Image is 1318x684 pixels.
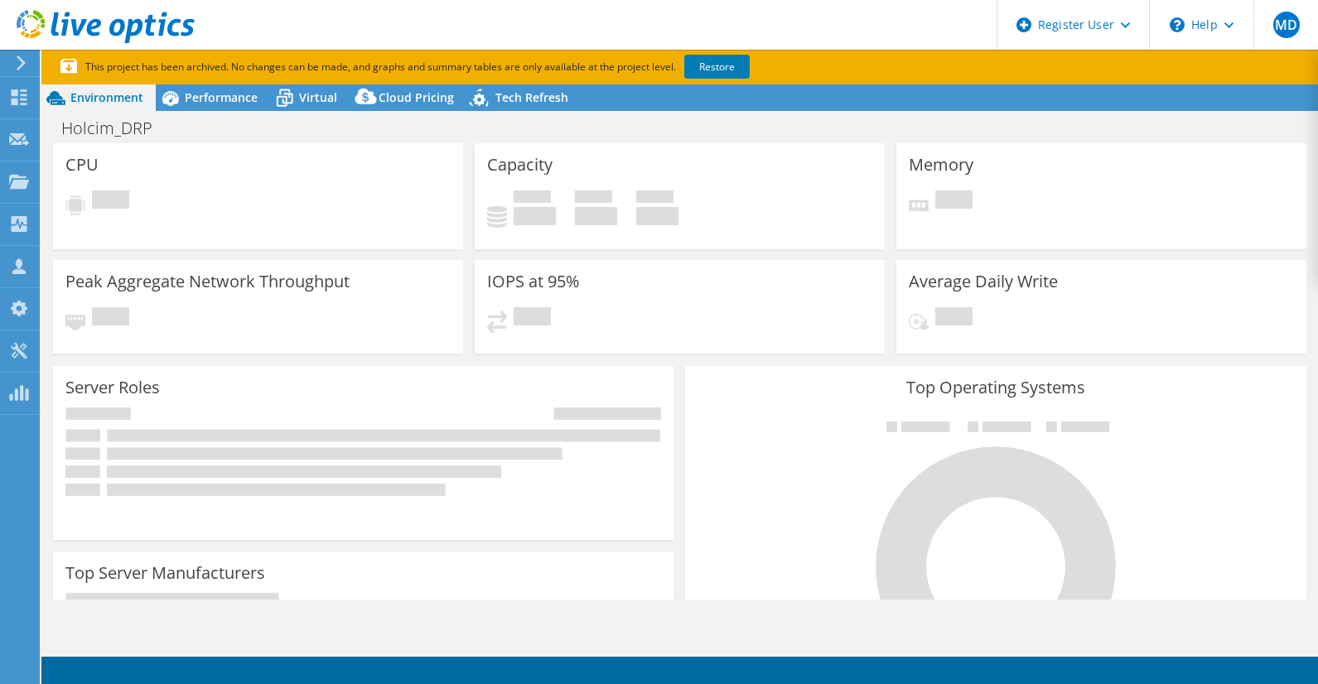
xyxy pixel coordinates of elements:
[65,272,350,291] h3: Peak Aggregate Network Throughput
[299,89,337,105] span: Virtual
[60,58,872,76] p: This project has been archived. No changes can be made, and graphs and summary tables are only av...
[185,89,258,105] span: Performance
[575,207,617,225] h4: 0 GiB
[70,89,143,105] span: Environment
[514,207,556,225] h4: 0 GiB
[487,272,580,291] h3: IOPS at 95%
[65,378,160,397] h3: Server Roles
[92,307,129,330] span: Pending
[935,307,973,330] span: Pending
[698,378,1293,397] h3: Top Operating Systems
[636,190,673,207] span: Total
[1170,17,1185,32] svg: \n
[909,272,1058,291] h3: Average Daily Write
[636,207,678,225] h4: 0 GiB
[379,89,454,105] span: Cloud Pricing
[514,307,551,330] span: Pending
[684,55,750,79] a: Restore
[1273,12,1300,38] span: MD
[935,190,973,213] span: Pending
[495,89,568,105] span: Tech Refresh
[65,156,99,174] h3: CPU
[54,119,178,137] h1: Holcim_DRP
[909,156,973,174] h3: Memory
[92,190,129,213] span: Pending
[575,190,612,207] span: Free
[65,564,265,582] h3: Top Server Manufacturers
[514,190,551,207] span: Used
[487,156,553,174] h3: Capacity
